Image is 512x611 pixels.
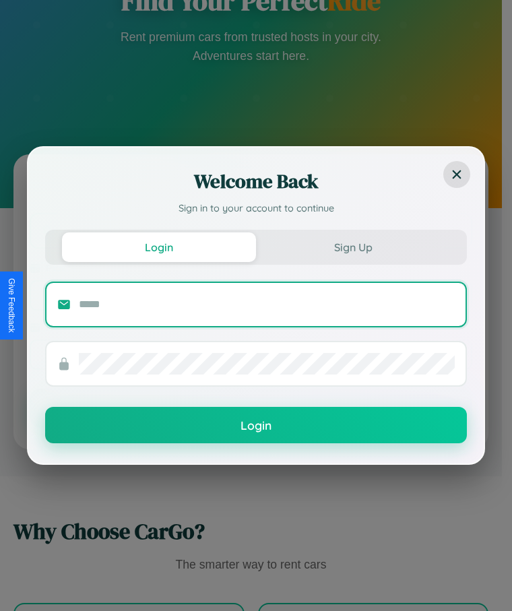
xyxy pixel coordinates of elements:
[45,201,467,216] p: Sign in to your account to continue
[256,232,450,262] button: Sign Up
[45,407,467,443] button: Login
[45,168,467,195] h2: Welcome Back
[7,278,16,333] div: Give Feedback
[62,232,256,262] button: Login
